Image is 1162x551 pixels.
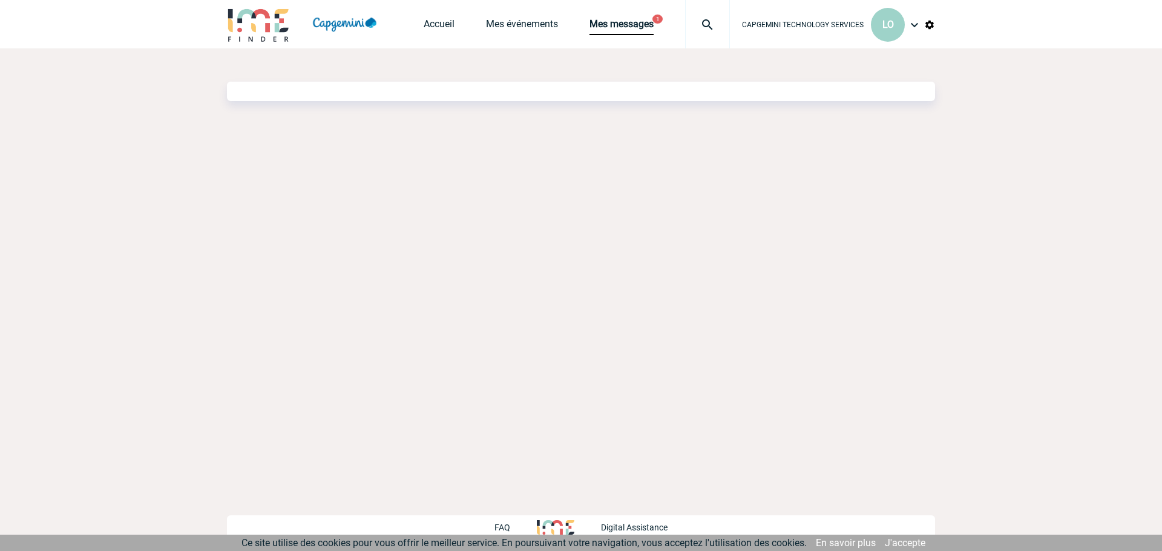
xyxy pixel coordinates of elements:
[652,15,663,24] button: 1
[885,537,925,549] a: J'accepte
[537,520,574,535] img: http://www.idealmeetingsevents.fr/
[486,18,558,35] a: Mes événements
[424,18,455,35] a: Accueil
[601,523,668,532] p: Digital Assistance
[241,537,807,549] span: Ce site utilise des cookies pour vous offrir le meilleur service. En poursuivant votre navigation...
[494,523,510,532] p: FAQ
[494,521,537,532] a: FAQ
[227,7,290,42] img: IME-Finder
[816,537,876,549] a: En savoir plus
[589,18,654,35] a: Mes messages
[742,21,864,29] span: CAPGEMINI TECHNOLOGY SERVICES
[882,19,894,30] span: LO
